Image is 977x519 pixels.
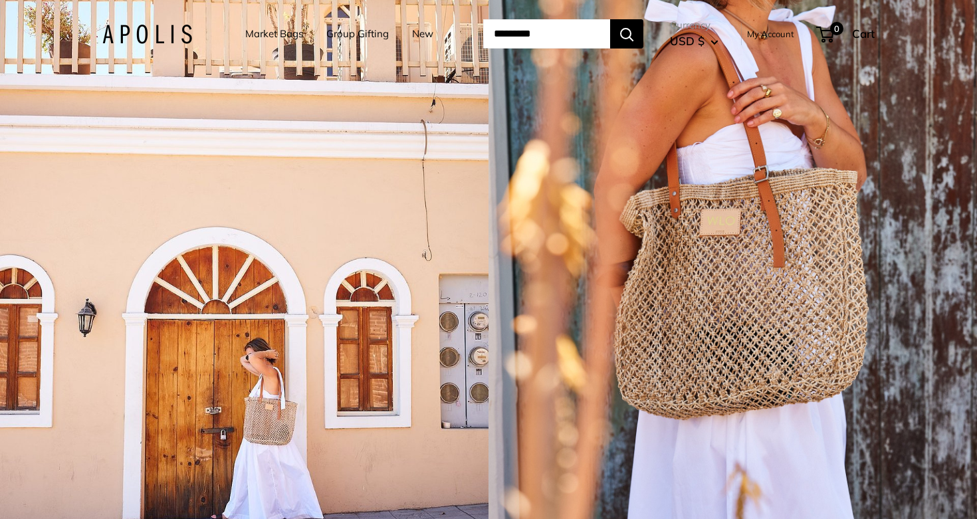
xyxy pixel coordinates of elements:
a: My Account [747,26,794,42]
a: New [412,25,433,43]
span: Currency [670,16,718,35]
a: 0 Cart [817,23,875,45]
a: Group Gifting [326,25,389,43]
button: USD $ [670,31,718,52]
a: Market Bags [245,25,303,43]
span: USD $ [670,34,705,48]
button: Search [610,19,643,49]
span: Cart [852,27,875,41]
span: 0 [830,22,843,35]
img: Apolis [102,25,192,44]
input: Search... [483,19,610,49]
